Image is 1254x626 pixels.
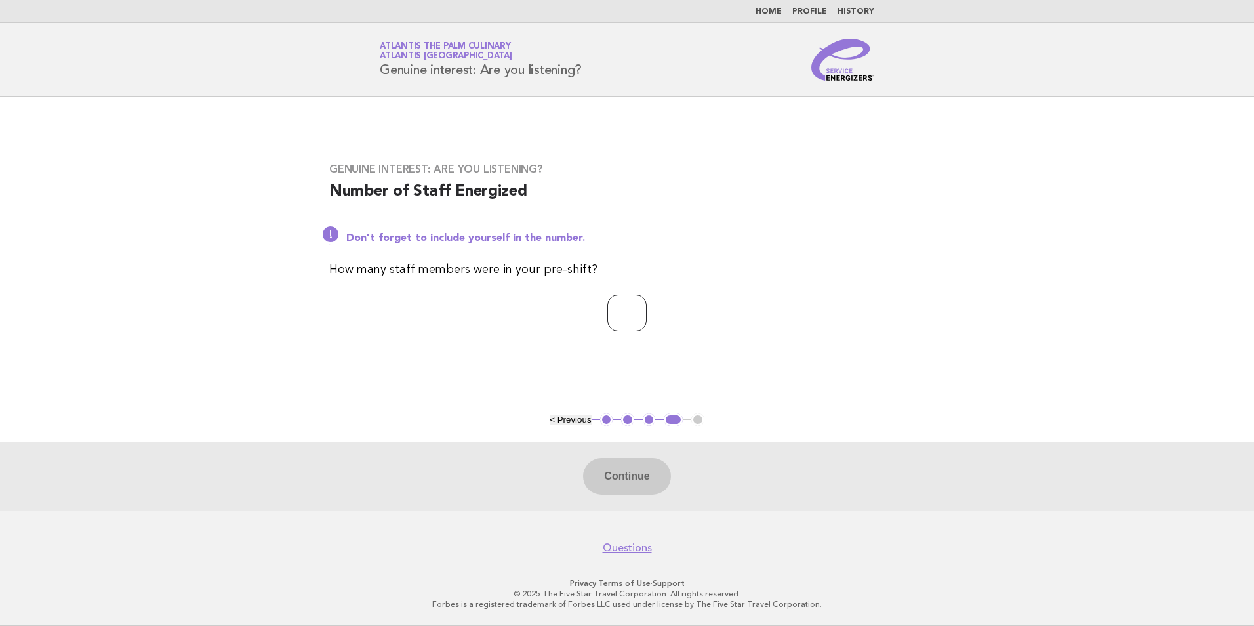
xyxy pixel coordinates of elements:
[570,579,596,588] a: Privacy
[329,163,925,176] h3: Genuine interest: Are you listening?
[653,579,685,588] a: Support
[380,43,582,77] h1: Genuine interest: Are you listening?
[380,52,512,61] span: Atlantis [GEOGRAPHIC_DATA]
[664,413,683,427] button: 4
[621,413,634,427] button: 2
[329,181,925,213] h2: Number of Staff Energized
[380,42,512,60] a: Atlantis The Palm CulinaryAtlantis [GEOGRAPHIC_DATA]
[643,413,656,427] button: 3
[838,8,874,16] a: History
[792,8,827,16] a: Profile
[756,8,782,16] a: Home
[598,579,651,588] a: Terms of Use
[600,413,613,427] button: 1
[226,578,1028,589] p: · ·
[811,39,874,81] img: Service Energizers
[603,541,652,554] a: Questions
[550,415,591,425] button: < Previous
[329,261,925,279] p: How many staff members were in your pre-shift?
[226,599,1028,610] p: Forbes is a registered trademark of Forbes LLC used under license by The Five Star Travel Corpora...
[226,589,1028,599] p: © 2025 The Five Star Travel Corporation. All rights reserved.
[346,232,925,245] p: Don't forget to include yourself in the number.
